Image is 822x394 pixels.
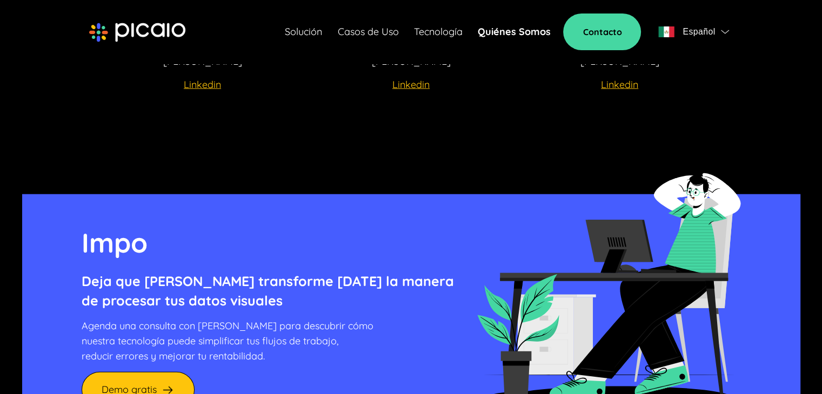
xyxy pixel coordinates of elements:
[392,78,430,91] u: Linkedin
[337,24,398,39] a: Casos de Uso
[601,78,638,91] u: Linkedin
[413,24,462,39] a: Tecnología
[683,24,715,39] span: Español
[82,271,454,310] p: Deja que [PERSON_NAME] transforme [DATE] la manera de procesar tus datos visuales
[285,24,322,39] a: Solución
[477,24,550,39] a: Quiénes Somos
[392,77,430,92] a: Linkedin
[563,13,641,50] a: Contacto
[601,77,638,92] a: Linkedin
[184,78,221,91] u: Linkedin
[89,23,185,42] img: picaio-logo
[82,318,454,364] p: Agenda una consulta con [PERSON_NAME] para descubrir cómo nuestra tecnología puede simplificar tu...
[82,226,148,260] span: Impo
[184,77,221,92] a: Linkedin
[654,21,733,43] button: flagEspañolflag
[721,30,729,34] img: flag
[658,26,674,37] img: flag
